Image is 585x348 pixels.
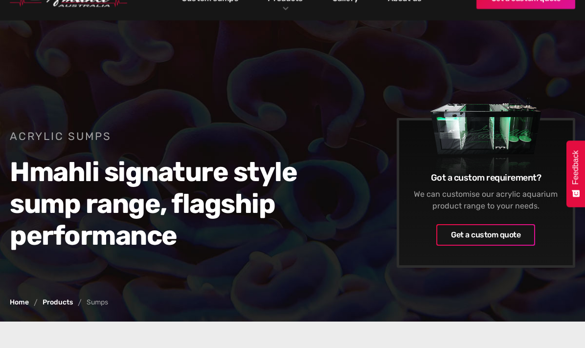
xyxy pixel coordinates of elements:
[43,299,73,306] a: Products
[566,140,585,207] button: Feedback - Show survey
[414,172,558,184] h6: Got a custom requirement?
[10,129,334,144] h1: Acrylic Sumps
[436,224,535,246] a: Get a custom quote
[414,188,558,212] div: We can customise our acrylic aquarium product range to your needs.
[451,229,520,241] div: Get a custom quote
[571,150,580,185] span: Feedback
[414,71,558,201] img: Sumps
[10,156,334,252] h2: Hmahli signature style sump range, flagship performance
[87,299,108,306] div: Sumps
[10,299,29,306] a: Home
